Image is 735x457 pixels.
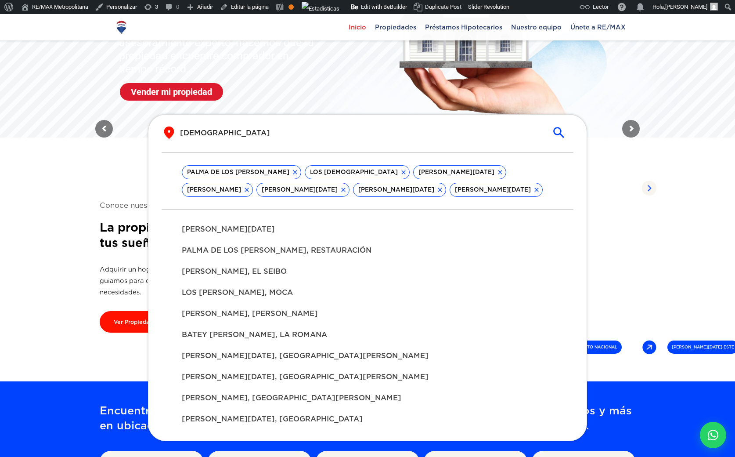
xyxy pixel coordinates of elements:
[182,414,553,424] span: [PERSON_NAME][DATE], [GEOGRAPHIC_DATA]
[665,4,707,10] span: [PERSON_NAME]
[175,388,560,409] div: [PERSON_NAME], [GEOGRAPHIC_DATA][PERSON_NAME]
[468,4,509,10] span: Slider Revolution
[182,168,294,177] span: PALMA DE LOS [PERSON_NAME]
[182,183,253,197] div: [PERSON_NAME]
[566,21,630,34] span: Únete a RE/MAX
[414,168,499,177] span: [PERSON_NAME][DATE]
[119,23,321,76] sr7-txt: Con experiencia, compromiso y asesoramiento experto, hacemos que tu propiedad encuentre comprador...
[175,366,560,388] div: [PERSON_NAME][DATE], [GEOGRAPHIC_DATA][PERSON_NAME]
[100,403,635,433] p: Encuentra propiedades que se adaptan a tu estilo de vida
[100,200,346,211] span: Conoce nuestro alcance
[175,409,560,430] div: [PERSON_NAME][DATE], [GEOGRAPHIC_DATA]
[257,185,342,194] span: [PERSON_NAME][DATE]
[344,21,371,34] span: Inicio
[450,183,543,197] div: [PERSON_NAME][DATE]
[565,173,653,359] div: 1 / 6
[175,240,560,261] div: PALMA DE LOS [PERSON_NAME], RESTAURACIÓN
[288,4,294,10] div: Aceptable
[641,181,656,196] img: Arrow Right
[182,351,553,361] span: [PERSON_NAME][DATE], [GEOGRAPHIC_DATA][PERSON_NAME]
[100,264,346,298] p: Adquirir un hogar o propiedad es más fácil con la asesoría adecuada. Te guiamos para encontrar op...
[182,224,553,235] span: [PERSON_NAME][DATE]
[114,14,129,40] a: RE/MAX Metropolitana
[507,21,566,34] span: Nuestro equipo
[182,393,553,403] span: [PERSON_NAME], [GEOGRAPHIC_DATA][PERSON_NAME]
[450,185,536,194] span: [PERSON_NAME][DATE]
[100,220,346,250] h2: La propiedad perfecta en la ciudad de tus sueños
[566,14,630,40] a: Únete a RE/MAX
[182,372,553,382] span: [PERSON_NAME][DATE], [GEOGRAPHIC_DATA][PERSON_NAME]
[565,173,660,359] a: Propiedades listadas Arrow Right DISTRITO NACIONAL Arrow Right 30 Degress
[182,185,246,194] span: [PERSON_NAME]
[180,128,541,138] input: Buscar propiedad por ciudad o sector
[642,340,656,354] img: Arrow Right 30 Degress
[421,21,507,34] span: Préstamos Hipotecarios
[344,14,371,40] a: Inicio
[569,341,622,354] span: DISTRITO NACIONAL
[305,168,403,177] span: LOS [DEMOGRAPHIC_DATA]
[371,14,421,40] a: Propiedades
[413,165,506,179] div: [PERSON_NAME][DATE]
[182,245,553,256] span: PALMA DE LOS [PERSON_NAME], RESTAURACIÓN
[182,330,553,340] span: BATEY [PERSON_NAME], LA ROMANA
[175,324,560,345] div: BATEY [PERSON_NAME], LA ROMANA
[302,2,339,16] img: Visitas de 48 horas. Haz clic para ver más estadísticas del sitio.
[371,21,421,34] span: Propiedades
[182,308,553,319] span: [PERSON_NAME], [PERSON_NAME]
[569,178,641,198] span: Propiedades listadas
[353,185,439,194] span: [PERSON_NAME][DATE]
[421,14,507,40] a: Préstamos Hipotecarios
[175,219,560,240] div: [PERSON_NAME][DATE]
[175,345,560,366] div: [PERSON_NAME][DATE], [GEOGRAPHIC_DATA][PERSON_NAME]
[305,165,410,179] div: LOS [DEMOGRAPHIC_DATA]
[175,282,560,303] div: LOS [PERSON_NAME], MOCA
[182,266,553,277] span: [PERSON_NAME], EL SEIBO
[175,303,560,324] div: [PERSON_NAME], [PERSON_NAME]
[100,311,173,333] a: Ver Propiedades
[182,165,301,179] div: PALMA DE LOS [PERSON_NAME]
[353,183,446,197] div: [PERSON_NAME][DATE]
[507,14,566,40] a: Nuestro equipo
[256,183,349,197] div: [PERSON_NAME][DATE]
[175,261,560,282] div: [PERSON_NAME], EL SEIBO
[182,287,553,298] span: LOS [PERSON_NAME], MOCA
[120,83,223,101] a: Vender mi propiedad
[114,20,129,35] img: Logo de REMAX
